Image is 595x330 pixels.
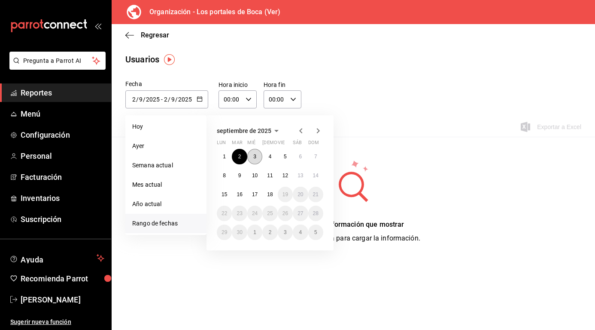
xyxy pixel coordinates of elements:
abbr: 3 de septiembre de 2025 [253,154,256,160]
button: 15 de septiembre de 2025 [217,187,232,202]
button: open_drawer_menu [94,22,101,29]
button: 2 de octubre de 2025 [262,225,277,240]
li: Año actual [125,194,206,214]
span: Regresar [141,31,169,39]
button: Regresar [125,31,169,39]
abbr: lunes [217,140,226,149]
span: Facturación [21,171,104,183]
button: 18 de septiembre de 2025 [262,187,277,202]
span: Configuración [21,129,104,141]
abbr: 3 de octubre de 2025 [284,229,287,235]
button: 4 de octubre de 2025 [293,225,308,240]
input: Year [178,96,192,103]
abbr: 20 de septiembre de 2025 [297,191,303,197]
input: Day [164,96,168,103]
button: 4 de septiembre de 2025 [262,149,277,164]
button: 1 de octubre de 2025 [247,225,262,240]
abbr: domingo [308,140,319,149]
button: 7 de septiembre de 2025 [308,149,323,164]
button: 22 de septiembre de 2025 [217,206,232,221]
button: 23 de septiembre de 2025 [232,206,247,221]
abbr: 18 de septiembre de 2025 [267,191,273,197]
abbr: 16 de septiembre de 2025 [237,191,242,197]
input: Month [139,96,143,103]
span: Inventarios [21,192,104,204]
label: Hora inicio [219,82,257,88]
button: 21 de septiembre de 2025 [308,187,323,202]
abbr: 30 de septiembre de 2025 [237,229,242,235]
abbr: 24 de septiembre de 2025 [252,210,258,216]
abbr: 10 de septiembre de 2025 [252,173,258,179]
button: 27 de septiembre de 2025 [293,206,308,221]
div: Fecha [125,80,208,89]
button: 3 de octubre de 2025 [278,225,293,240]
img: Tooltip marker [164,54,175,65]
a: Pregunta a Parrot AI [6,62,106,71]
span: Sugerir nueva función [10,318,104,327]
abbr: 21 de septiembre de 2025 [313,191,319,197]
button: 17 de septiembre de 2025 [247,187,262,202]
abbr: 13 de septiembre de 2025 [297,173,303,179]
span: / [143,96,146,103]
abbr: 1 de septiembre de 2025 [223,154,226,160]
abbr: 25 de septiembre de 2025 [267,210,273,216]
span: Reportes [21,87,104,99]
button: 8 de septiembre de 2025 [217,168,232,183]
button: 26 de septiembre de 2025 [278,206,293,221]
button: 25 de septiembre de 2025 [262,206,277,221]
li: Hoy [125,117,206,136]
abbr: sábado [293,140,302,149]
label: Hora fin [264,82,302,88]
button: 1 de septiembre de 2025 [217,149,232,164]
li: Ayer [125,136,206,156]
abbr: 23 de septiembre de 2025 [237,210,242,216]
button: 6 de septiembre de 2025 [293,149,308,164]
button: 12 de septiembre de 2025 [278,168,293,183]
span: / [175,96,178,103]
abbr: 22 de septiembre de 2025 [222,210,227,216]
button: 5 de octubre de 2025 [308,225,323,240]
button: 2 de septiembre de 2025 [232,149,247,164]
h3: Organización - Los portales de Boca (Ver) [143,7,280,17]
button: 9 de septiembre de 2025 [232,168,247,183]
li: Mes actual [125,175,206,194]
abbr: 4 de septiembre de 2025 [269,154,272,160]
input: Day [132,96,136,103]
abbr: 14 de septiembre de 2025 [313,173,319,179]
span: Pregunta a Parrot AI [23,56,92,65]
abbr: 17 de septiembre de 2025 [252,191,258,197]
input: Month [171,96,175,103]
button: 20 de septiembre de 2025 [293,187,308,202]
span: Personal [21,150,104,162]
span: Menú [21,108,104,120]
abbr: martes [232,140,242,149]
span: Suscripción [21,213,104,225]
button: septiembre de 2025 [217,126,282,136]
abbr: 4 de octubre de 2025 [299,229,302,235]
abbr: 2 de septiembre de 2025 [238,154,241,160]
abbr: 15 de septiembre de 2025 [222,191,227,197]
button: 13 de septiembre de 2025 [293,168,308,183]
button: Pregunta a Parrot AI [9,52,106,70]
span: / [136,96,139,103]
abbr: 26 de septiembre de 2025 [282,210,288,216]
span: septiembre de 2025 [217,127,271,134]
abbr: jueves [262,140,313,149]
div: Usuarios [125,53,159,66]
button: 10 de septiembre de 2025 [247,168,262,183]
button: 16 de septiembre de 2025 [232,187,247,202]
span: / [168,96,170,103]
button: 5 de septiembre de 2025 [278,149,293,164]
button: 30 de septiembre de 2025 [232,225,247,240]
abbr: 9 de septiembre de 2025 [238,173,241,179]
button: 11 de septiembre de 2025 [262,168,277,183]
abbr: 28 de septiembre de 2025 [313,210,319,216]
button: 14 de septiembre de 2025 [308,168,323,183]
abbr: 11 de septiembre de 2025 [267,173,273,179]
button: 19 de septiembre de 2025 [278,187,293,202]
span: Recomienda Parrot [21,273,104,284]
abbr: 2 de octubre de 2025 [269,229,272,235]
button: 3 de septiembre de 2025 [247,149,262,164]
abbr: 12 de septiembre de 2025 [282,173,288,179]
span: - [161,96,163,103]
